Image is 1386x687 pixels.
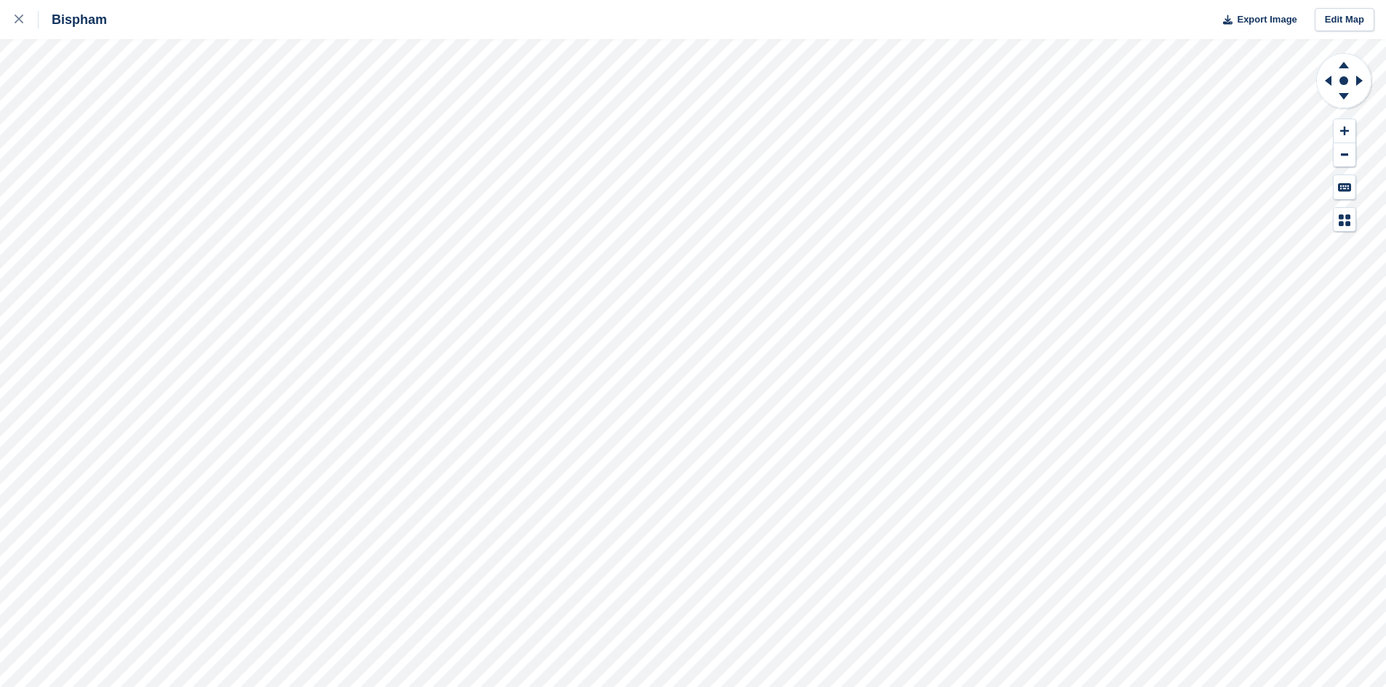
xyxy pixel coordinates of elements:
button: Zoom Out [1334,143,1355,167]
button: Keyboard Shortcuts [1334,175,1355,199]
span: Export Image [1237,12,1297,27]
button: Export Image [1214,8,1297,32]
button: Map Legend [1334,208,1355,232]
div: Bispham [39,11,107,28]
button: Zoom In [1334,119,1355,143]
a: Edit Map [1315,8,1374,32]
